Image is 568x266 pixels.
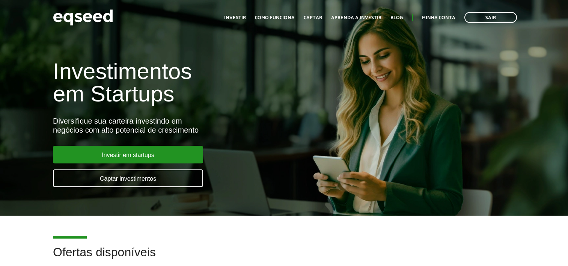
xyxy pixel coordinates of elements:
[255,15,295,20] a: Como funciona
[224,15,246,20] a: Investir
[422,15,455,20] a: Minha conta
[390,15,403,20] a: Blog
[331,15,381,20] a: Aprenda a investir
[53,8,113,27] img: EqSeed
[53,60,326,105] h1: Investimentos em Startups
[53,146,203,163] a: Investir em startups
[464,12,517,23] a: Sair
[53,116,326,135] div: Diversifique sua carteira investindo em negócios com alto potencial de crescimento
[53,169,203,187] a: Captar investimentos
[304,15,322,20] a: Captar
